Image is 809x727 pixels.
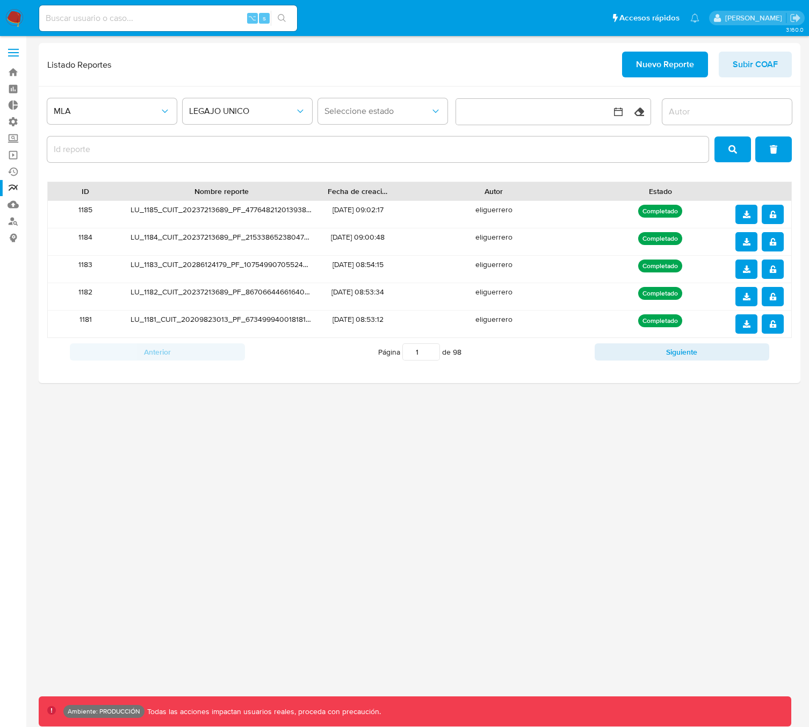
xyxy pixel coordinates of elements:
a: Notificaciones [690,13,699,23]
span: Accesos rápidos [619,12,680,24]
p: yamil.zavala@mercadolibre.com [725,13,786,23]
a: Salir [790,12,801,24]
span: s [263,13,266,23]
input: Buscar usuario o caso... [39,11,297,25]
button: search-icon [271,11,293,26]
p: Ambiente: PRODUCCIÓN [68,709,140,714]
p: Todas las acciones impactan usuarios reales, proceda con precaución. [145,707,381,717]
span: ⌥ [248,13,256,23]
